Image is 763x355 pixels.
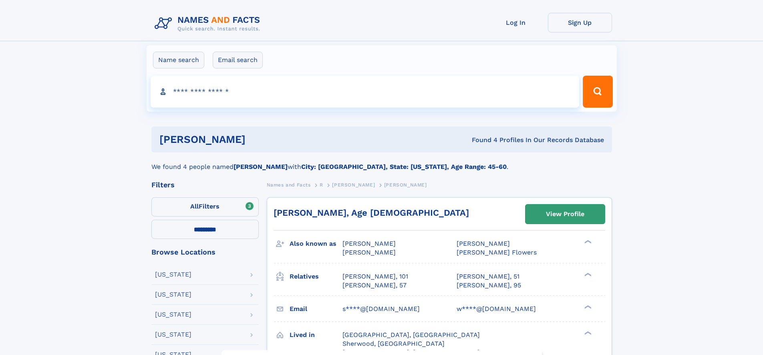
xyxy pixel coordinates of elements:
[582,239,592,245] div: ❯
[342,249,396,256] span: [PERSON_NAME]
[151,152,612,172] div: We found 4 people named with .
[384,182,427,188] span: [PERSON_NAME]
[155,311,191,318] div: [US_STATE]
[274,208,469,218] a: [PERSON_NAME], Age [DEMOGRAPHIC_DATA]
[548,13,612,32] a: Sign Up
[342,340,445,347] span: Sherwood, [GEOGRAPHIC_DATA]
[583,76,612,108] button: Search Button
[320,180,323,190] a: R
[332,180,375,190] a: [PERSON_NAME]
[151,181,259,189] div: Filters
[153,52,204,68] label: Name search
[342,281,407,290] a: [PERSON_NAME], 57
[457,281,521,290] a: [PERSON_NAME], 95
[525,205,605,224] a: View Profile
[151,76,580,108] input: search input
[342,272,408,281] a: [PERSON_NAME], 101
[582,330,592,335] div: ❯
[290,270,342,283] h3: Relatives
[484,13,548,32] a: Log In
[301,163,507,170] b: City: [GEOGRAPHIC_DATA], State: [US_STATE], Age Range: 45-60
[358,136,604,144] div: Found 4 Profiles In Our Records Database
[151,197,259,217] label: Filters
[290,302,342,316] h3: Email
[213,52,263,68] label: Email search
[290,328,342,342] h3: Lived in
[190,203,199,210] span: All
[155,331,191,338] div: [US_STATE]
[234,163,288,170] b: [PERSON_NAME]
[582,304,592,309] div: ❯
[457,249,537,256] span: [PERSON_NAME] Flowers
[159,134,359,144] h1: [PERSON_NAME]
[151,13,267,34] img: Logo Names and Facts
[267,180,311,190] a: Names and Facts
[582,272,592,277] div: ❯
[342,240,396,247] span: [PERSON_NAME]
[332,182,375,188] span: [PERSON_NAME]
[342,331,480,339] span: [GEOGRAPHIC_DATA], [GEOGRAPHIC_DATA]
[546,205,584,223] div: View Profile
[151,249,259,256] div: Browse Locations
[155,271,191,278] div: [US_STATE]
[457,272,519,281] a: [PERSON_NAME], 51
[320,182,323,188] span: R
[290,237,342,251] h3: Also known as
[155,291,191,298] div: [US_STATE]
[457,240,510,247] span: [PERSON_NAME]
